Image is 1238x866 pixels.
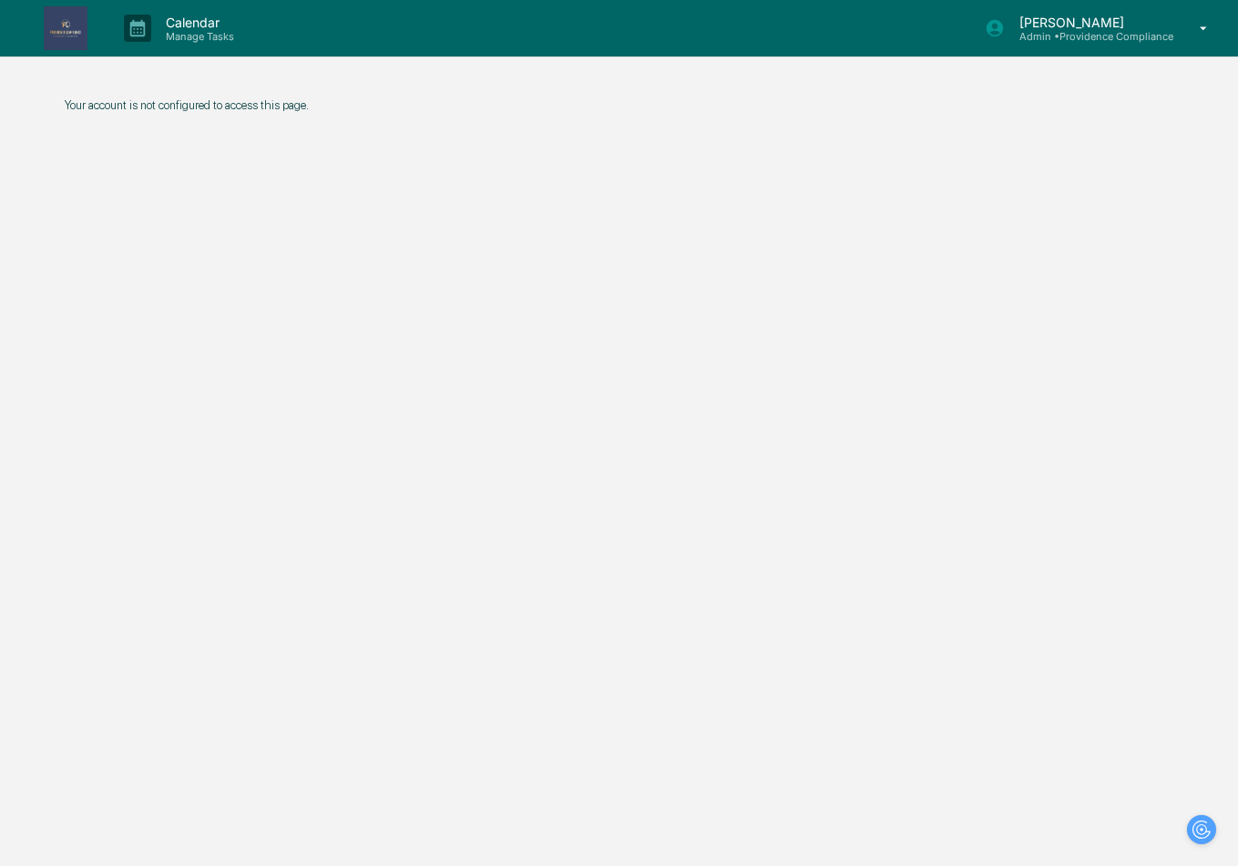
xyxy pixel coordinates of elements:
p: [PERSON_NAME] [1005,15,1173,30]
p: Manage Tasks [151,30,243,43]
p: Calendar [151,15,243,30]
p: Admin • Providence Compliance [1005,30,1173,43]
img: logo [44,6,87,50]
p: Your account is not configured to access this page. [65,98,1179,112]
